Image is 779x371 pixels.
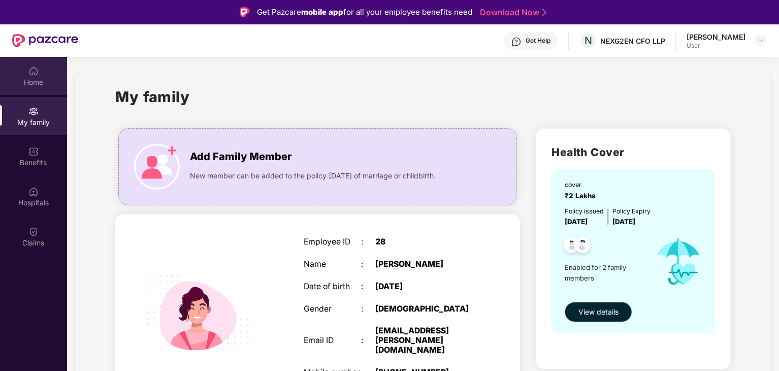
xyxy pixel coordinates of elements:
[570,234,595,259] img: svg+xml;base64,PHN2ZyB4bWxucz0iaHR0cDovL3d3dy53My5vcmcvMjAwMC9zdmciIHdpZHRoPSI0OC45NDMiIGhlaWdodD...
[565,218,588,226] span: [DATE]
[301,7,343,17] strong: mobile app
[757,37,765,45] img: svg+xml;base64,PHN2ZyBpZD0iRHJvcGRvd24tMzJ4MzIiIHhtbG5zPSJodHRwOi8vd3d3LnczLm9yZy8yMDAwL3N2ZyIgd2...
[375,282,476,292] div: [DATE]
[361,336,375,346] div: :
[565,206,604,216] div: Policy issued
[257,6,472,18] div: Get Pazcare for all your employee benefits need
[115,85,190,108] h1: My family
[28,66,39,76] img: svg+xml;base64,PHN2ZyBpZD0iSG9tZSIgeG1sbnM9Imh0dHA6Ly93d3cudzMub3JnLzIwMDAvc3ZnIiB3aWR0aD0iMjAiIG...
[12,34,78,47] img: New Pazcare Logo
[134,144,180,190] img: icon
[28,187,39,197] img: svg+xml;base64,PHN2ZyBpZD0iSG9zcGl0YWxzIiB4bWxucz0iaHR0cDovL3d3dy53My5vcmcvMjAwMC9zdmciIHdpZHRoPS...
[565,192,600,200] span: ₹2 Lakhs
[304,260,361,269] div: Name
[565,302,632,322] button: View details
[375,326,476,355] div: [EMAIL_ADDRESS][PERSON_NAME][DOMAIN_NAME]
[190,149,291,165] span: Add Family Member
[526,37,550,45] div: Get Help
[375,304,476,314] div: [DEMOGRAPHIC_DATA]
[612,218,635,226] span: [DATE]
[304,304,361,314] div: Gender
[375,237,476,247] div: 28
[28,106,39,116] img: svg+xml;base64,PHN2ZyB3aWR0aD0iMjAiIGhlaWdodD0iMjAiIHZpZXdCb3g9IjAgMCAyMCAyMCIgZmlsbD0ibm9uZSIgeG...
[361,304,375,314] div: :
[687,42,745,50] div: User
[361,260,375,269] div: :
[565,180,600,190] div: cover
[240,7,250,17] img: Logo
[578,306,619,318] span: View details
[542,7,546,18] img: Stroke
[28,146,39,157] img: svg+xml;base64,PHN2ZyBpZD0iQmVuZWZpdHMiIHhtbG5zPSJodHRwOi8vd3d3LnczLm9yZy8yMDAwL3N2ZyIgd2lkdGg9Ij...
[361,237,375,247] div: :
[304,336,361,346] div: Email ID
[190,170,436,181] span: New member can be added to the policy [DATE] of marriage or childbirth.
[304,282,361,292] div: Date of birth
[687,32,745,42] div: [PERSON_NAME]
[304,237,361,247] div: Employee ID
[600,36,665,46] div: NEXG2EN CFO LLP
[361,282,375,292] div: :
[612,206,651,216] div: Policy Expiry
[375,260,476,269] div: [PERSON_NAME]
[480,7,543,18] a: Download Now
[560,234,585,259] img: svg+xml;base64,PHN2ZyB4bWxucz0iaHR0cDovL3d3dy53My5vcmcvMjAwMC9zdmciIHdpZHRoPSI0OC45NDMiIGhlaWdodD...
[511,37,522,47] img: svg+xml;base64,PHN2ZyBpZD0iSGVscC0zMngzMiIgeG1sbnM9Imh0dHA6Ly93d3cudzMub3JnLzIwMDAvc3ZnIiB3aWR0aD...
[646,227,710,296] img: icon
[585,35,592,47] span: N
[28,227,39,237] img: svg+xml;base64,PHN2ZyBpZD0iQ2xhaW0iIHhtbG5zPSJodHRwOi8vd3d3LnczLm9yZy8yMDAwL3N2ZyIgd2lkdGg9IjIwIi...
[565,262,646,283] span: Enabled for 2 family members
[551,144,716,161] h2: Health Cover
